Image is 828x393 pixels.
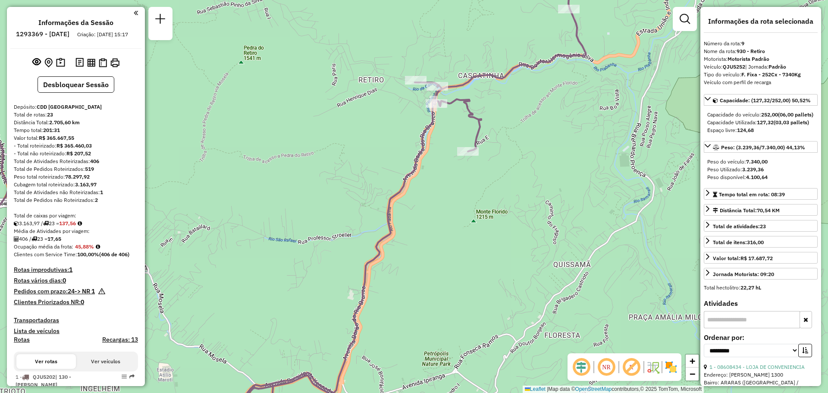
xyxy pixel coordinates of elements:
span: Tempo total em rota: 08:39 [719,191,785,198]
span: Clientes com Service Time: [14,251,77,258]
div: Capacidade: (127,32/252,00) 50,52% [704,107,818,138]
span: Peso do veículo: [707,158,768,165]
div: Peso disponível: [707,173,814,181]
span: | Jornada: [745,63,786,70]
div: Total de caixas por viagem: [14,212,138,220]
strong: (06,00 pallets) [778,111,813,118]
div: Total de Atividades não Roteirizadas: [14,189,138,196]
strong: 23 [47,111,53,118]
span: Peso: (3.239,36/7.340,00) 44,13% [721,144,805,151]
a: Peso: (3.239,36/7.340,00) 44,13% [704,141,818,153]
button: Ordem crescente [798,344,812,357]
div: Criação: [DATE] 15:17 [74,31,132,38]
strong: 1 [100,189,103,195]
h6: 1293369 - [DATE] [16,30,69,38]
span: 70,54 KM [757,207,780,214]
div: Peso: (3.239,36/7.340,00) 44,13% [704,154,818,185]
a: Total de atividades:23 [704,220,818,232]
span: Ocultar NR [596,357,617,377]
strong: 100,00% [77,251,99,258]
strong: 127,32 [757,119,774,126]
div: - Total roteirizado: [14,142,138,150]
div: - Total não roteirizado: [14,150,138,157]
strong: -> NR 1 [75,287,95,295]
strong: 78.297,92 [65,173,90,180]
a: Rotas [14,336,30,343]
a: OpenStreetMap [575,386,612,392]
a: Zoom out [686,368,699,380]
em: Há pedidos NR próximo a expirar [98,288,105,299]
h4: Recargas: 13 [102,336,138,343]
strong: 201:31 [43,127,60,133]
div: Veículo: [704,63,818,71]
a: Capacidade: (127,32/252,00) 50,52% [704,94,818,106]
h4: Transportadoras [14,317,138,324]
div: Total de rotas: [14,111,138,119]
div: Veículo com perfil de recarga [704,79,818,86]
div: Peso Utilizado: [707,166,814,173]
a: Jornada Motorista: 09:20 [704,268,818,280]
div: 406 / 23 = [14,235,138,243]
strong: 0 [81,298,84,306]
div: 3.163,97 / 23 = [14,220,138,227]
i: Total de Atividades [14,236,19,242]
strong: (406 de 406) [99,251,129,258]
i: Total de rotas [43,221,49,226]
h4: Informações da rota selecionada [704,17,818,25]
h4: Pedidos com prazo: [14,288,95,295]
div: Cubagem total roteirizado: [14,181,138,189]
button: Desbloquear Sessão [38,76,114,93]
div: Distância Total: [713,207,780,214]
strong: 3.163,97 [75,181,97,188]
button: Exibir sessão original [31,56,43,69]
strong: R$ 17.687,72 [740,255,773,261]
strong: 0 [63,277,66,284]
div: Nome da rota: [704,47,818,55]
div: Total de Pedidos Roteirizados: [14,165,138,173]
strong: R$ 365.460,03 [56,142,92,149]
strong: 2 [95,197,98,203]
span: Ocupação média da frota: [14,243,73,250]
a: Valor total:R$ 17.687,72 [704,252,818,264]
a: Distância Total:70,54 KM [704,204,818,216]
div: Total hectolitro: [704,284,818,292]
div: Endereço: [PERSON_NAME] 1300 [704,371,818,379]
i: Cubagem total roteirizado [14,221,19,226]
strong: 137,56 [59,220,76,226]
i: Meta Caixas/viagem: 155,90 Diferença: -18,34 [78,221,82,226]
div: Tipo do veículo: [704,71,818,79]
img: Fluxo de ruas [646,360,660,374]
strong: 7.340,00 [746,158,768,165]
div: Tempo total: [14,126,138,134]
strong: 17,65 [47,236,61,242]
div: Valor total: [14,134,138,142]
button: Centralizar mapa no depósito ou ponto de apoio [43,56,54,69]
button: Imprimir Rotas [109,57,121,69]
div: Média de Atividades por viagem: [14,227,138,235]
strong: 3.239,36 [742,166,764,173]
span: | [547,386,548,392]
label: Ordenar por: [704,332,818,343]
span: Ocultar deslocamento [571,357,592,377]
i: Total de rotas [31,236,37,242]
button: Ver veículos [76,354,135,369]
span: 1 - [16,374,71,388]
h4: Clientes Priorizados NR: [14,299,138,306]
div: Distância Total: [14,119,138,126]
strong: QJU5252 [723,63,745,70]
strong: 45,88% [75,243,94,250]
h4: Rotas vários dias: [14,277,138,284]
div: Map data © contributors,© 2025 TomTom, Microsoft [523,386,704,393]
a: Tempo total em rota: 08:39 [704,188,818,200]
strong: 124,68 [737,127,754,133]
span: Total de atividades: [713,223,766,230]
strong: 930 - Retiro [737,48,765,54]
strong: 316,00 [747,239,764,245]
button: Visualizar relatório de Roteirização [85,57,97,68]
em: Média calculada utilizando a maior ocupação (%Peso ou %Cubagem) de cada rota da sessão. Rotas cro... [96,244,100,249]
div: Capacidade do veículo: [707,111,814,119]
span: Exibir rótulo [621,357,642,377]
span: QJU5202 [33,374,55,380]
span: Capacidade: (127,32/252,00) 50,52% [720,97,811,104]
